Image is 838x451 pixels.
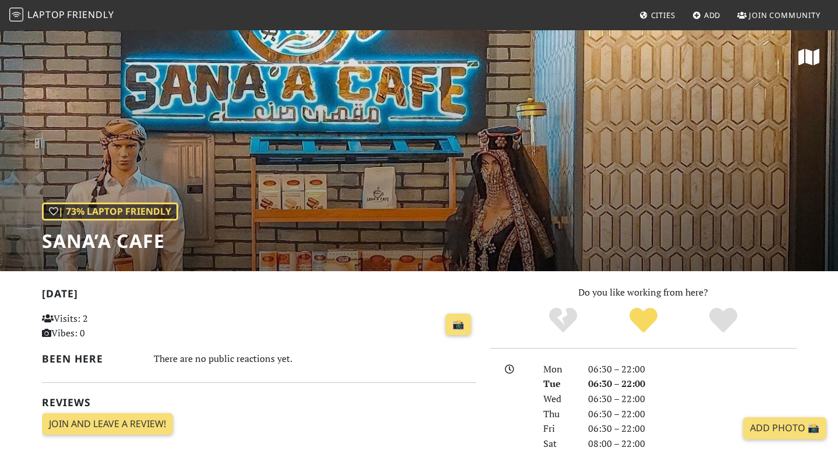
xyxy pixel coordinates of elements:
[603,306,684,335] div: Yes
[743,417,826,439] a: Add Photo 📸
[581,392,804,407] div: 06:30 – 22:00
[683,306,763,335] div: Definitely!
[42,396,476,409] h2: Reviews
[536,407,581,422] div: Thu
[42,413,173,435] a: Join and leave a review!
[581,362,804,377] div: 06:30 – 22:00
[581,421,804,436] div: 06:30 – 22:00
[67,8,114,21] span: Friendly
[9,8,23,22] img: LaptopFriendly
[27,8,65,21] span: Laptop
[154,350,476,367] div: There are no public reactions yet.
[635,5,680,26] a: Cities
[42,203,178,221] div: | 73% Laptop Friendly
[42,230,178,252] h1: Sana’a cafe
[749,10,821,20] span: Join Community
[536,362,581,377] div: Mon
[9,5,114,26] a: LaptopFriendly LaptopFriendly
[581,407,804,422] div: 06:30 – 22:00
[651,10,676,20] span: Cities
[733,5,825,26] a: Join Community
[42,287,476,304] h2: [DATE]
[536,392,581,407] div: Wed
[490,285,797,300] p: Do you like working from here?
[581,377,804,392] div: 06:30 – 22:00
[688,5,726,26] a: Add
[523,306,603,335] div: No
[536,377,581,392] div: Tue
[536,421,581,436] div: Fri
[704,10,721,20] span: Add
[445,314,471,336] a: 📸
[42,353,140,365] h2: Been here
[42,311,178,341] p: Visits: 2 Vibes: 0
